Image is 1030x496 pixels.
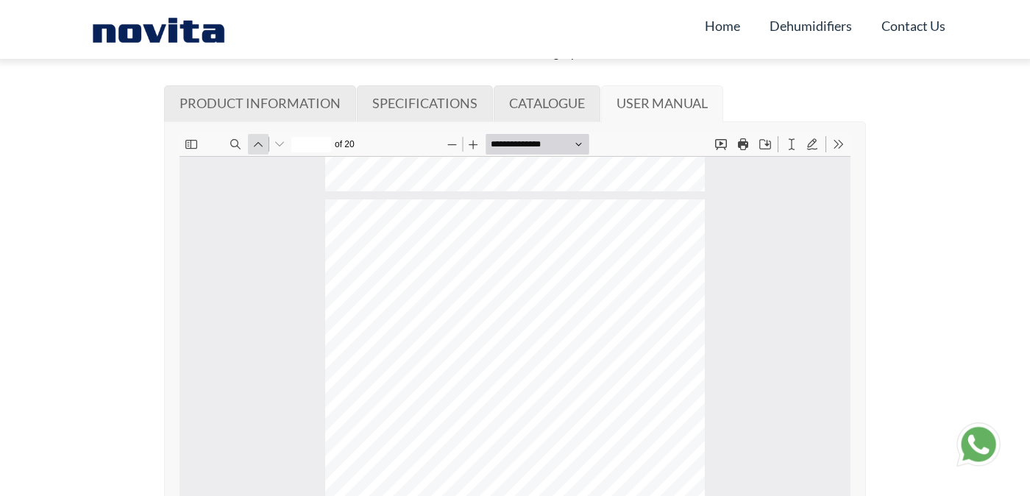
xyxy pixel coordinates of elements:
img: Novita [85,15,232,44]
a: Dehumidifiers [579,46,651,60]
span: Category: [529,46,651,60]
a: USER MANUAL [601,85,723,122]
span: PRODUCT INFORMATION [180,95,341,111]
a: CATALOGUE [494,85,600,122]
span: CATALOGUE [509,95,585,111]
a: Home [705,12,740,40]
a: PRODUCT INFORMATION [164,85,356,122]
a: Dehumidifiers [770,12,852,40]
a: SPECIFICATIONS [357,85,493,122]
span: USER MANUAL [617,95,708,111]
a: Contact Us [881,12,945,40]
span: SPECIFICATIONS [372,95,477,111]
